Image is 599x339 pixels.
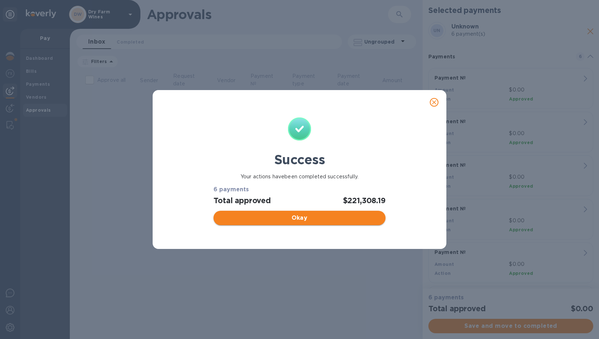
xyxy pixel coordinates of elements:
[213,211,385,225] button: Okay
[343,196,386,205] h2: $221,308.19
[211,173,388,180] p: Your actions have been completed successfully.
[213,196,271,205] h2: Total approved
[211,152,388,167] h1: Success
[213,186,385,193] h3: 6 payments
[425,94,443,111] button: close
[219,214,379,222] span: Okay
